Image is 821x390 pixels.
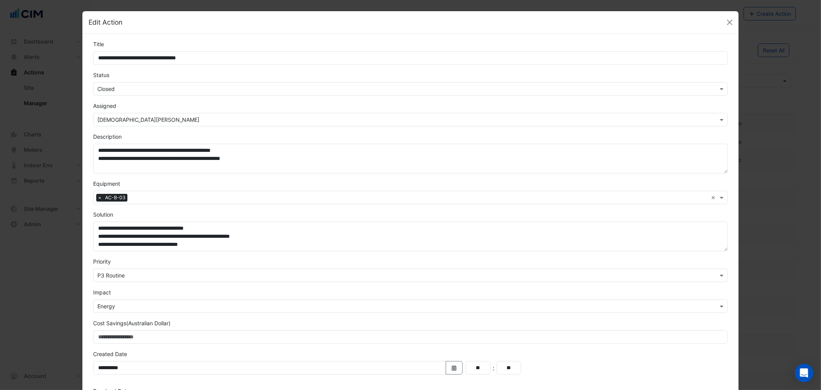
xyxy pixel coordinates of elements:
[490,363,497,373] div: :
[93,288,111,296] label: Impact
[93,210,113,219] label: Solution
[89,17,122,27] h5: Edit Action
[724,17,736,28] button: Close
[96,194,103,202] span: ×
[466,361,490,375] input: Hours
[497,361,521,375] input: Minutes
[795,364,813,382] div: Open Intercom Messenger
[93,102,116,110] label: Assigned
[93,319,171,327] label: Cost Savings (Australian Dollar)
[103,194,127,202] span: AC-B-03
[451,365,458,371] fa-icon: Select Date
[93,350,127,358] label: Created Date
[93,71,109,79] label: Status
[711,193,718,202] span: Clear
[93,257,111,266] label: Priority
[93,180,120,188] label: Equipment
[93,40,104,48] label: Title
[93,133,122,141] label: Description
